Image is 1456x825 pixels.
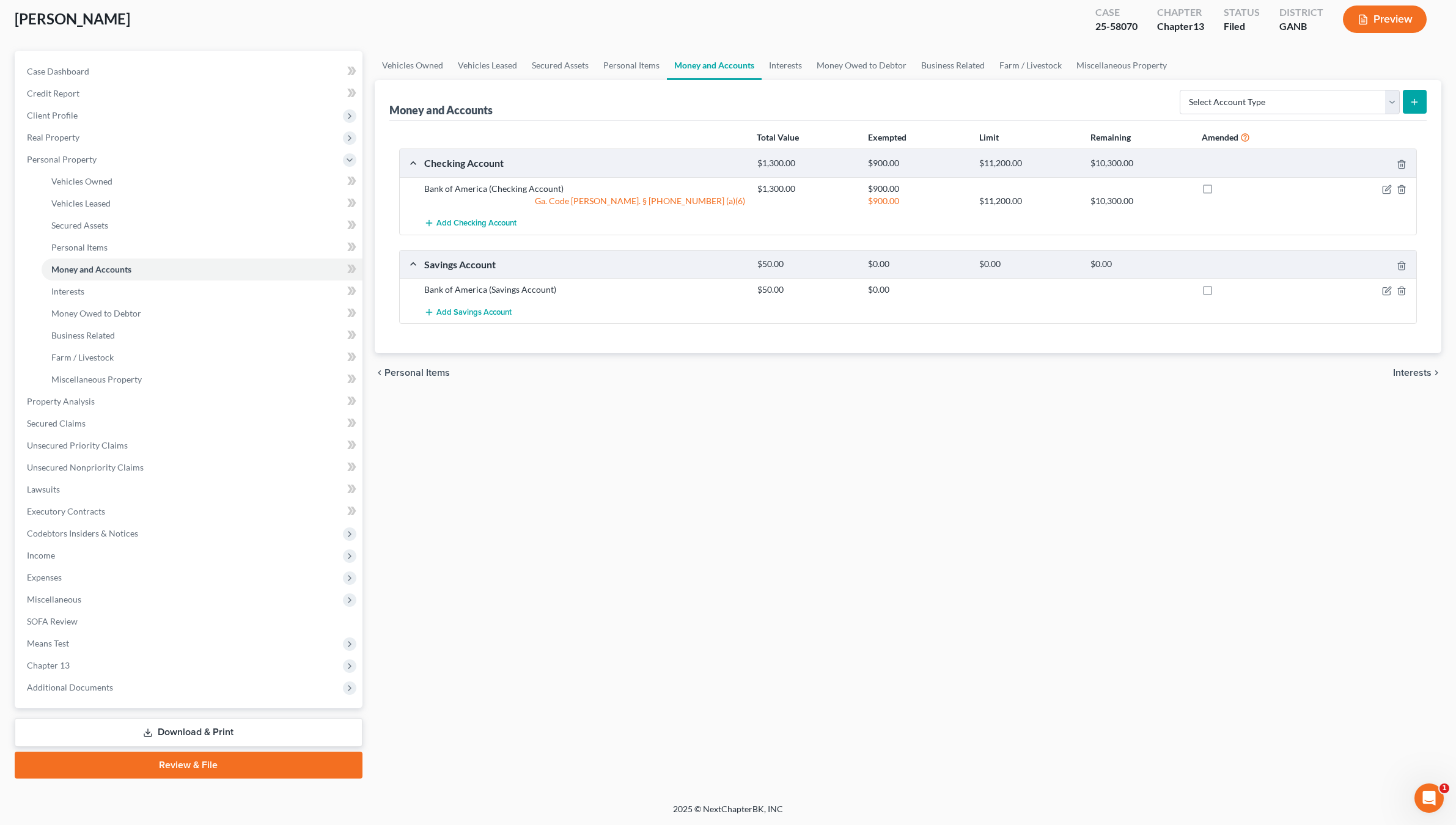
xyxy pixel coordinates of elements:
a: Lawsuits [17,479,362,501]
a: Personal Items [596,51,667,80]
span: Case Dashboard [27,66,89,76]
i: chevron_left [375,368,384,378]
span: Codebtors Insiders & Notices [27,528,138,538]
div: $10,300.00 [1084,158,1196,169]
a: Vehicles Leased [42,193,362,215]
div: $0.00 [862,284,973,296]
div: Bank of America (Savings Account) [418,284,751,296]
a: Business Related [914,51,992,80]
div: Bank of America (Checking Account) [418,183,751,195]
span: Client Profile [27,110,78,120]
a: Vehicles Leased [450,51,524,80]
span: Personal Property [27,154,97,164]
div: Ga. Code [PERSON_NAME]. § [PHONE_NUMBER] (a)(6) [418,195,751,207]
a: Interests [42,280,362,302]
strong: Limit [979,132,999,142]
span: Farm / Livestock [51,352,114,362]
iframe: Intercom live chat [1414,783,1444,813]
span: Vehicles Owned [51,176,112,186]
div: $900.00 [862,158,973,169]
strong: Amended [1202,132,1238,142]
div: $900.00 [862,195,973,207]
button: Preview [1343,5,1427,33]
i: chevron_right [1432,368,1441,378]
span: Unsecured Nonpriority Claims [27,462,144,472]
span: Interests [1393,368,1432,378]
a: Unsecured Nonpriority Claims [17,457,362,479]
span: Expenses [27,572,62,582]
span: Unsecured Priority Claims [27,440,128,450]
span: Chapter 13 [27,660,70,670]
button: Interests chevron_right [1393,368,1441,378]
button: chevron_left Personal Items [375,368,450,378]
a: Vehicles Owned [42,170,362,193]
a: Secured Claims [17,413,362,435]
strong: Exempted [868,132,906,142]
strong: Total Value [757,132,799,142]
span: Vehicles Leased [51,198,111,208]
a: Money and Accounts [667,51,762,80]
span: Executory Contracts [27,506,105,516]
div: Checking Account [418,156,751,169]
div: $50.00 [751,284,862,296]
a: Miscellaneous Property [42,369,362,391]
span: 1 [1439,783,1449,793]
div: $0.00 [862,258,973,270]
div: District [1279,5,1323,20]
span: Money Owed to Debtor [51,308,141,318]
span: Real Property [27,132,79,142]
a: SOFA Review [17,610,362,632]
div: Savings Account [418,258,751,271]
span: Additional Documents [27,682,113,692]
span: SOFA Review [27,616,78,626]
a: Money and Accounts [42,258,362,280]
a: Review & File [15,752,362,779]
a: Interests [762,51,809,80]
span: Income [27,550,55,560]
div: $0.00 [973,258,1084,270]
span: Credit Report [27,88,79,98]
a: Executory Contracts [17,501,362,522]
span: Money and Accounts [51,264,131,274]
a: Download & Print [15,718,362,747]
a: Business Related [42,324,362,346]
div: $11,200.00 [973,158,1084,169]
div: 25-58070 [1095,20,1138,34]
div: $1,300.00 [751,183,862,195]
span: Lawsuits [27,484,60,494]
div: $10,300.00 [1084,195,1196,207]
a: Case Dashboard [17,61,362,82]
button: Add Checking Account [424,212,517,235]
div: $11,200.00 [973,195,1084,207]
span: Miscellaneous [27,594,81,604]
a: Miscellaneous Property [1069,51,1174,80]
button: Add Savings Account [424,301,512,323]
span: Miscellaneous Property [51,374,142,384]
div: Filed [1224,20,1260,34]
span: Add Savings Account [436,307,512,317]
a: Credit Report [17,82,362,105]
a: Money Owed to Debtor [42,302,362,324]
a: Secured Assets [524,51,596,80]
span: Personal Items [51,242,108,252]
div: GANB [1279,20,1323,34]
span: Secured Claims [27,418,86,428]
a: Farm / Livestock [992,51,1069,80]
span: Personal Items [384,368,450,378]
span: [PERSON_NAME] [15,10,130,28]
a: Unsecured Priority Claims [17,435,362,457]
div: $1,300.00 [751,158,862,169]
a: Vehicles Owned [375,51,450,80]
a: Money Owed to Debtor [809,51,914,80]
span: Interests [51,286,84,296]
div: Case [1095,5,1138,20]
a: Secured Assets [42,215,362,237]
div: Status [1224,5,1260,20]
div: Chapter [1157,20,1204,34]
div: 2025 © NextChapterBK, INC [380,803,1076,825]
span: Secured Assets [51,220,108,230]
a: Personal Items [42,237,362,258]
div: Chapter [1157,5,1204,20]
strong: Remaining [1090,132,1131,142]
span: 13 [1193,20,1204,32]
